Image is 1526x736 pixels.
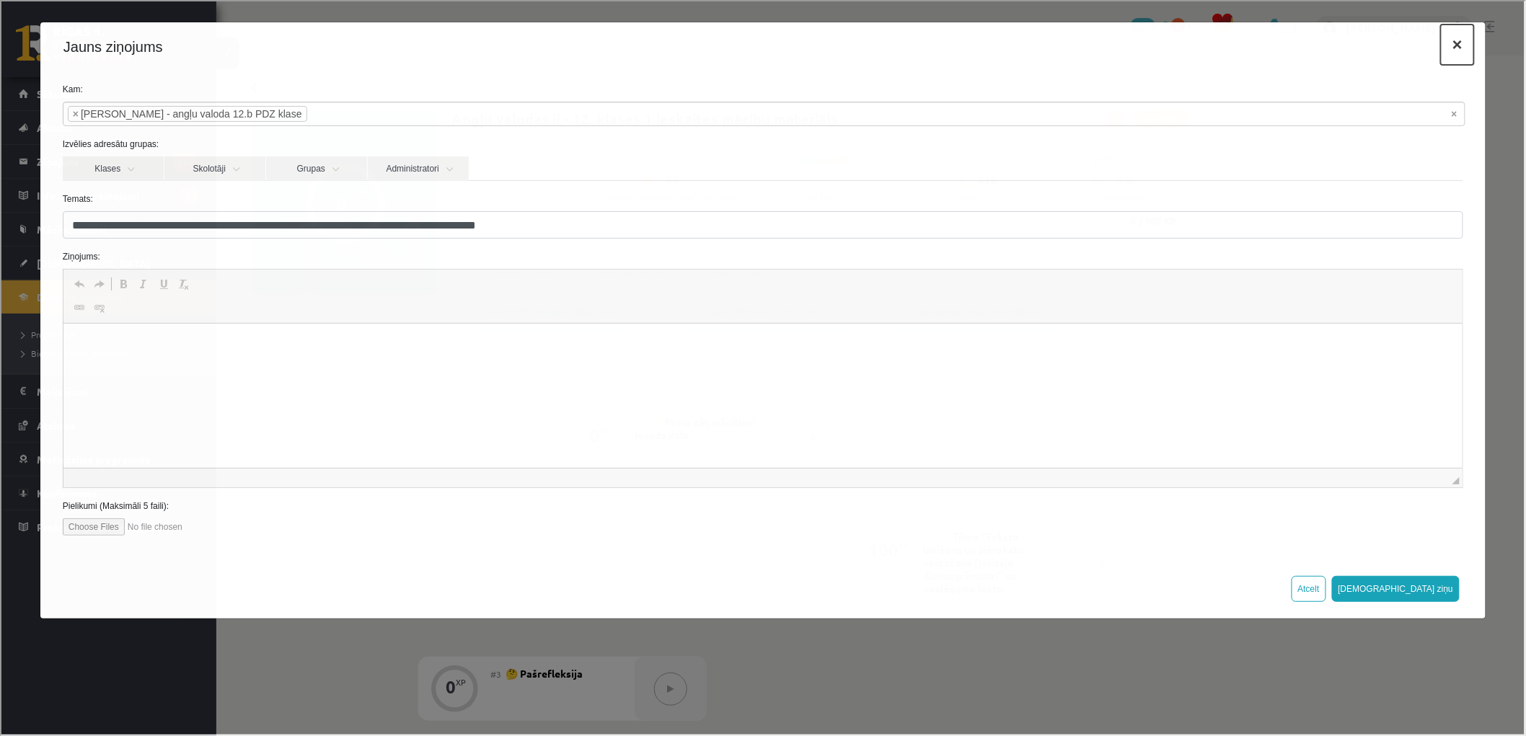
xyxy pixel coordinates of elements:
[1451,476,1458,483] span: Resize
[1439,23,1473,63] button: ×
[50,191,1473,204] label: Temats:
[172,273,193,292] a: Remove Format
[152,273,172,292] a: Underline (Ctrl+U)
[62,322,1461,466] iframe: Editor, wiswyg-editor-47433751836860-1758324472-530
[88,297,108,316] a: Unlink
[68,273,88,292] a: Undo (Ctrl+Z)
[50,249,1473,262] label: Ziņojums:
[1331,575,1459,600] button: [DEMOGRAPHIC_DATA] ziņu
[163,155,264,179] a: Skolotāji
[71,105,77,120] span: ×
[132,273,152,292] a: Italic (Ctrl+I)
[112,273,132,292] a: Bold (Ctrl+B)
[50,498,1473,511] label: Pielikumi (Maksimāli 5 faili):
[61,155,162,179] a: Klases
[1450,105,1456,120] span: Noņemt visus vienumus
[1290,575,1325,600] button: Atcelt
[88,273,108,292] a: Redo (Ctrl+Y)
[68,297,88,316] a: Link (Ctrl+K)
[50,81,1473,94] label: Kam:
[62,35,162,56] h4: Jauns ziņojums
[50,136,1473,149] label: Izvēlies adresātu grupas:
[265,155,366,179] a: Grupas
[66,105,306,120] li: Agnese Vaškūna - angļu valoda 12.b PDZ klase
[366,155,467,179] a: Administratori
